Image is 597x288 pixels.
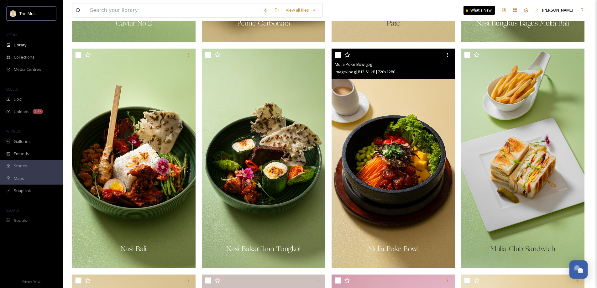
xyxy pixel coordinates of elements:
a: View all files [283,4,319,16]
a: [PERSON_NAME] [532,4,576,16]
span: Maps [14,175,24,181]
img: Nasi Bakar Ikan Tongkol.jpg [202,49,325,268]
a: Privacy Policy [22,277,40,285]
span: UGC [14,97,22,102]
span: SnapLink [14,188,31,194]
img: Mulia Poke Bowl.jpg [332,49,455,268]
img: Mulia Club Sandwich.jpg [461,49,584,268]
span: Galleries [14,139,31,144]
div: 1.4k [33,109,43,114]
span: Mulia Poke Bowl.jpg [335,61,372,67]
a: What's New [463,6,495,15]
span: The Mulia [19,11,38,16]
span: Socials [14,217,27,223]
img: Nasi Bali.jpg [72,49,196,268]
span: Media Centres [14,66,41,72]
span: WIDGETS [6,129,21,134]
span: SOCIALS [6,208,19,212]
span: Stories [14,163,27,169]
span: Privacy Policy [22,280,40,284]
span: Uploads [14,109,29,115]
span: MEDIA [6,32,17,37]
input: Search your library [87,3,260,17]
img: mulia_logo.png [10,10,16,17]
span: Embeds [14,151,29,157]
span: [PERSON_NAME] [542,7,573,13]
span: COLLECT [6,87,20,92]
button: Open Chat [569,260,588,279]
span: image/jpeg | 813.61 kB | 720 x 1280 [335,69,395,75]
span: Library [14,42,26,48]
span: Collections [14,54,34,60]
